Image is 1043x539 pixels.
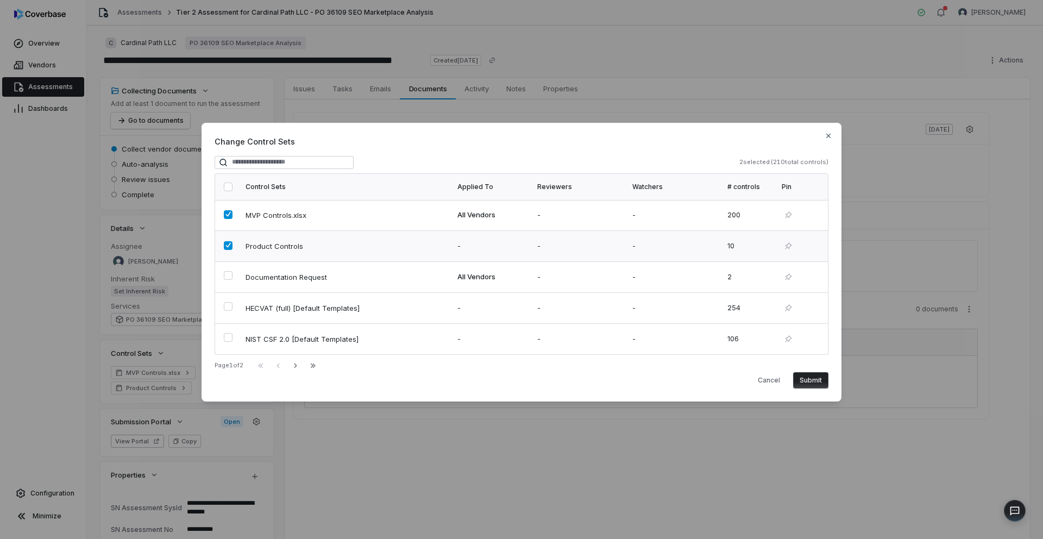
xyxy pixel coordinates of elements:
span: - [632,272,636,281]
span: Change Control Sets [215,136,828,147]
span: Product Controls [246,241,303,251]
td: 10 [721,230,775,261]
span: - [537,334,541,343]
span: - [537,272,541,281]
span: - [457,334,461,343]
span: - [632,334,636,343]
span: ( 210 total controls) [771,158,828,166]
div: Reviewers [537,183,619,191]
button: Cancel [751,372,787,388]
td: 2 [721,261,775,292]
button: Submit [793,372,828,388]
span: - [457,303,461,312]
span: MVP Controls.xlsx [246,210,306,220]
span: NIST CSF 2.0 [Default Templates] [246,334,359,344]
div: Applied To [457,183,524,191]
span: - [632,303,636,312]
span: Documentation Request [246,272,327,282]
span: 2 selected [739,158,770,166]
span: All Vendors [457,210,495,219]
div: Pin [782,183,819,191]
div: Control Sets [246,183,444,191]
div: Page 1 of 2 [215,361,243,369]
td: 254 [721,292,775,323]
span: - [537,241,541,250]
span: All Vendors [457,272,495,281]
span: - [537,303,541,312]
span: - [457,241,461,250]
td: 200 [721,200,775,231]
span: - [632,210,636,219]
div: # controls [727,183,769,191]
span: - [632,241,636,250]
span: HECVAT (full) [Default Templates] [246,303,360,313]
div: Watchers [632,183,714,191]
span: - [537,210,541,219]
td: 106 [721,323,775,354]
